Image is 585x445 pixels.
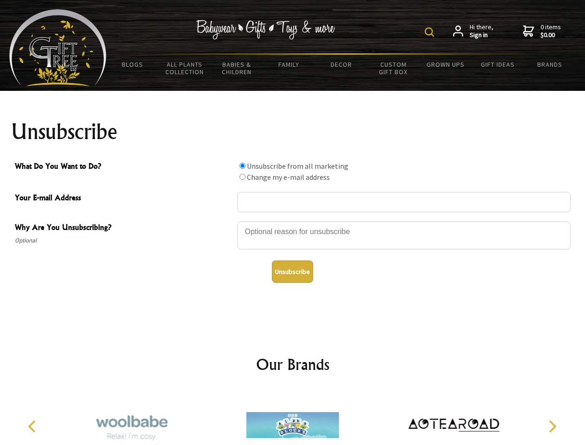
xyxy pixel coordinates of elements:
[239,174,245,180] input: What Do You Want to Do?
[472,55,524,74] a: Gift Ideas
[11,121,574,143] h1: Unsubscribe
[9,9,107,86] img: Babyware - Gifts - Toys and more...
[237,222,571,249] textarea: Why Are You Unsubscribing?
[419,55,472,74] a: Grown Ups
[272,261,313,283] button: Unsubscribe
[541,23,561,39] span: 0 items
[470,23,493,39] span: Hi there,
[523,23,561,39] a: 0 items$0.00
[239,163,245,169] input: What Do You Want to Do?
[15,235,233,246] span: Optional
[263,55,315,74] a: Family
[247,161,348,171] label: Unsubscribe from all marketing
[425,27,434,37] img: product search
[453,23,493,39] a: Hi there,Sign in
[15,222,233,235] span: Why Are You Unsubscribing?
[247,172,330,182] label: Change my e-mail address
[15,160,233,174] span: What Do You Want to Do?
[196,20,335,39] img: Babywear - Gifts - Toys & more
[211,55,263,82] a: Babies & Children
[19,353,567,375] h2: Our Brands
[367,55,420,82] a: Custom Gift Box
[542,416,562,437] button: Next
[107,55,159,74] a: BLOGS
[15,192,233,205] span: Your E-mail Address
[159,55,211,82] a: All Plants Collection
[23,416,44,437] button: Previous
[524,55,576,74] a: Brands
[237,192,571,212] input: Your E-mail Address
[470,31,493,39] strong: Sign in
[541,31,561,39] strong: $0.00
[315,55,367,74] a: Decor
